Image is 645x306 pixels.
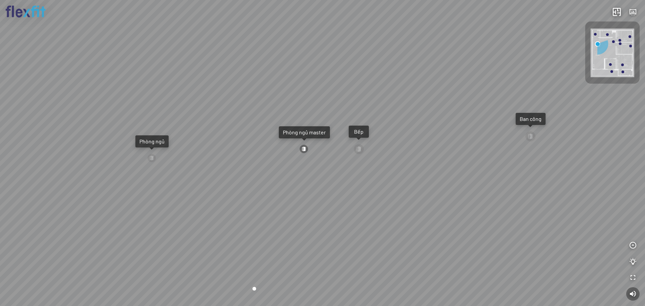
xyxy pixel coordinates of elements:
div: Phòng ngủ master [283,129,326,136]
div: Phòng ngủ [139,138,165,145]
img: logo [5,5,46,18]
div: Bếp [353,128,365,135]
div: Ban công [520,116,542,122]
img: Flexfit_Apt1_M__JKL4XAWR2ATG.png [591,29,634,77]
